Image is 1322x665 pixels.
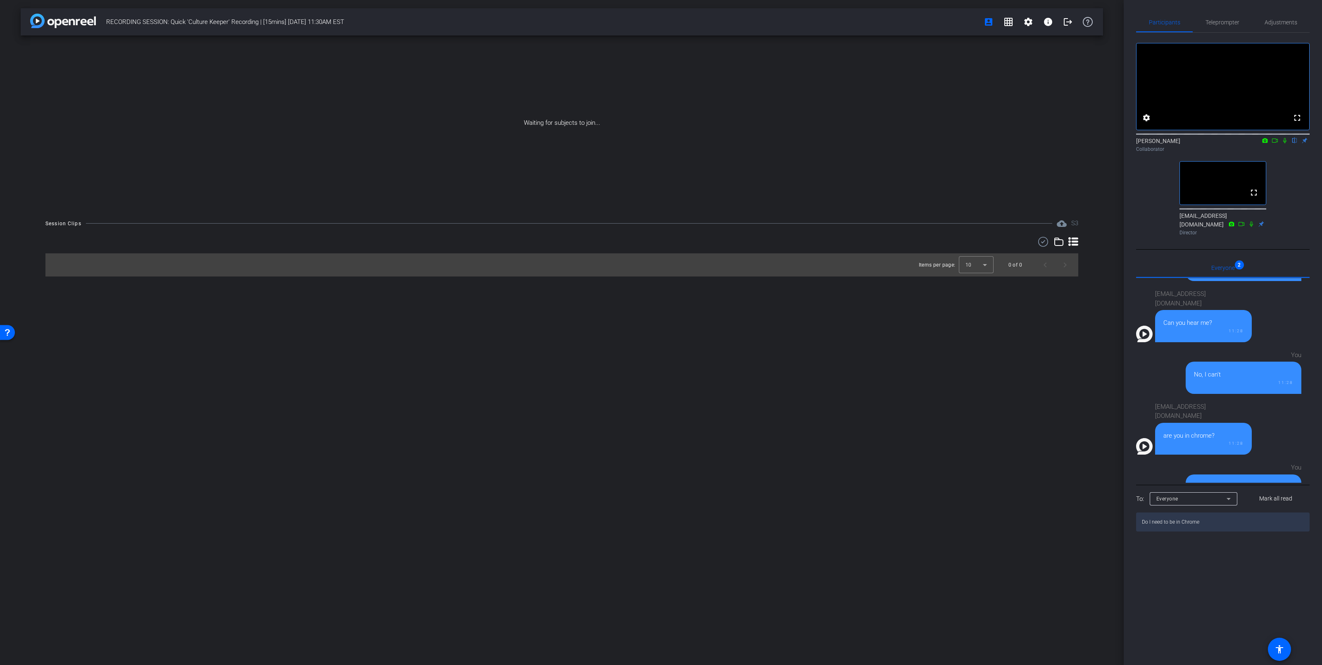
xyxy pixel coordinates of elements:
div: 11:28 [1194,379,1293,386]
div: You [1186,350,1301,360]
mat-icon: settings [1023,17,1033,27]
button: Mark all read [1242,491,1310,506]
mat-icon: grid_on [1003,17,1013,27]
img: app-logo [30,14,96,28]
div: [EMAIL_ADDRESS][DOMAIN_NAME] [1179,212,1266,236]
div: You [1186,463,1301,472]
div: To: [1136,494,1144,504]
span: Everyone [1211,265,1235,271]
mat-icon: info [1043,17,1053,27]
span: Teleprompter [1205,19,1239,25]
div: [EMAIL_ADDRESS][DOMAIN_NAME] [1155,289,1252,308]
mat-icon: cloud_upload [1057,219,1067,229]
div: 11:28 [1163,328,1244,334]
img: Profile [1136,326,1153,342]
span: Mark all read [1259,494,1292,503]
div: 0 of 0 [1008,261,1022,269]
div: Collaborator [1136,145,1310,153]
div: [EMAIL_ADDRESS][DOMAIN_NAME] [1155,402,1252,421]
div: Items per page: [919,261,956,269]
div: Session clips [1071,219,1078,228]
div: No, I can't [1194,370,1293,379]
div: are you in chrome? [1163,431,1244,441]
div: 11:28 [1163,440,1244,446]
div: Can you hear me? [1163,318,1244,328]
img: Profile [1136,438,1153,455]
mat-icon: flip [1290,136,1300,144]
span: Participants [1149,19,1180,25]
div: Waiting for subjects to join... [21,36,1103,210]
mat-icon: logout [1063,17,1073,27]
div: Session Clips [45,219,81,228]
mat-icon: fullscreen [1249,188,1259,198]
button: Previous page [1035,255,1055,275]
span: Everyone [1156,496,1178,502]
span: Destinations for your clips [1057,219,1067,229]
mat-icon: account_box [984,17,994,27]
span: Adjustments [1265,19,1297,25]
div: [PERSON_NAME] [1136,137,1310,153]
button: Next page [1055,255,1075,275]
span: RECORDING SESSION: Quick 'Culture Keeper' Recording | [15mins] [DATE] 11:30AM EST [106,14,979,30]
h2: S3 [1071,219,1078,228]
mat-icon: fullscreen [1292,113,1302,123]
mat-icon: accessibility [1274,644,1284,654]
mat-icon: settings [1141,113,1151,123]
div: Director [1179,229,1266,236]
